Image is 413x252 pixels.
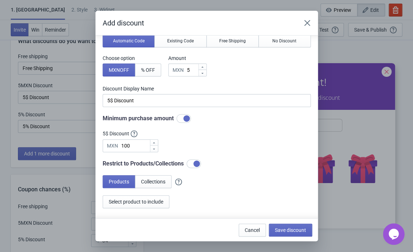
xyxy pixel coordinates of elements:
[109,179,129,185] span: Products
[141,179,165,185] span: Collections
[239,224,266,237] button: Cancel
[269,224,312,237] button: Save discount
[206,34,259,47] button: Free Shipping
[109,67,129,73] span: MXN OFF
[245,227,260,233] span: Cancel
[383,223,406,245] iframe: chat widget
[173,66,184,74] div: MXN
[141,67,155,73] span: % OFF
[103,130,158,137] label: 5$ Discount
[135,64,161,76] button: % OFF
[167,38,194,44] span: Existing Code
[168,55,207,62] label: Amount
[154,34,207,47] button: Existing Code
[103,85,311,92] label: Discount Display Name
[272,38,296,44] span: No Discount
[103,114,311,123] div: Minimum purchase amount
[103,64,135,76] button: MXNOFF
[275,227,306,233] span: Save discount
[109,199,163,205] span: Select product to include
[135,175,172,188] button: Collections
[113,38,144,44] span: Automatic Code
[103,55,161,62] label: Choose option
[103,34,155,47] button: Automatic Code
[301,17,314,29] button: Close
[103,195,169,208] button: Select product to include
[219,38,246,44] span: Free Shipping
[107,141,118,150] div: MXN
[103,18,294,28] h2: Add discount
[103,159,311,168] div: Restrict to Products/Collections
[103,175,135,188] button: Products
[258,34,311,47] button: No Discount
